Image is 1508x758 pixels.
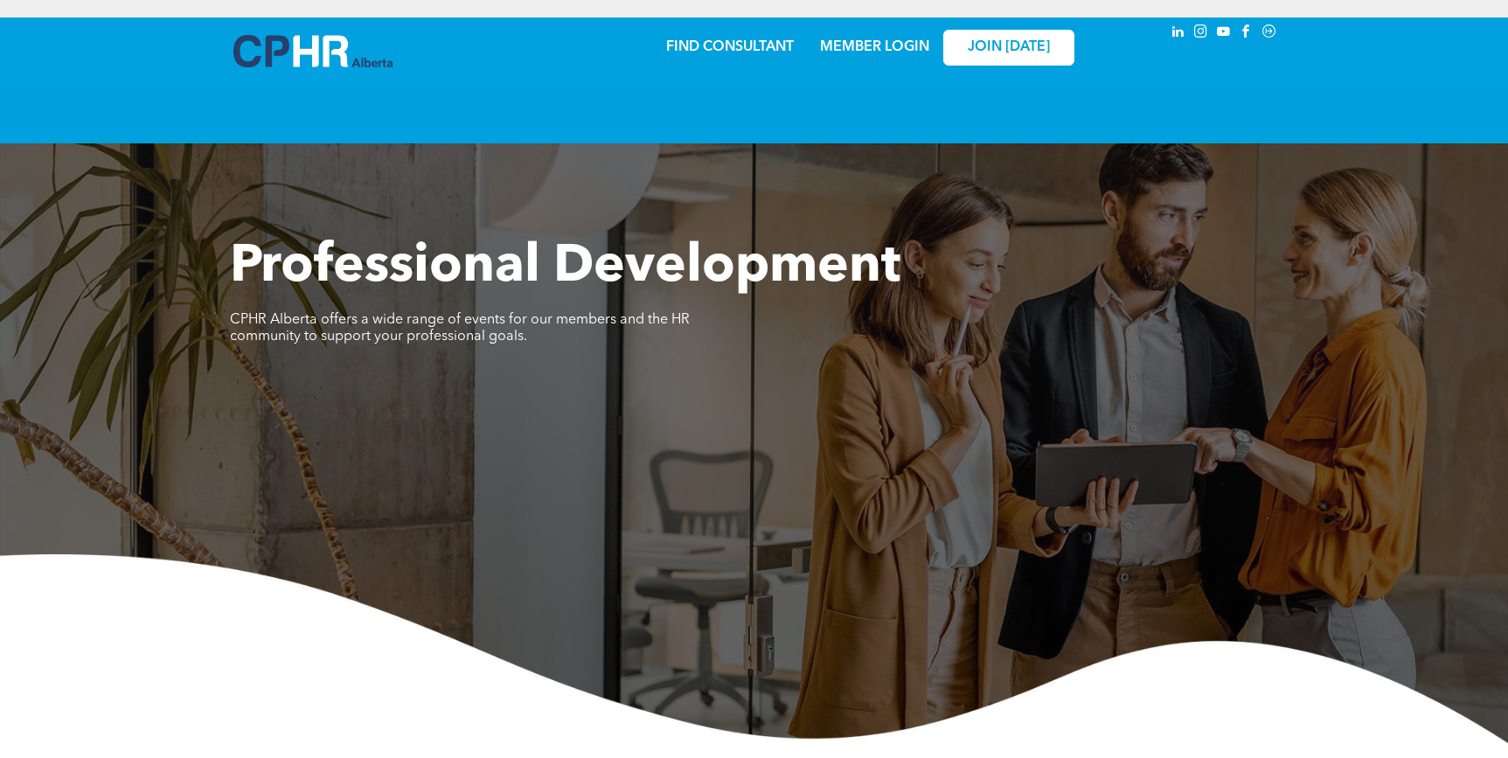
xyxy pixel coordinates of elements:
[968,39,1050,56] span: JOIN [DATE]
[233,35,393,67] img: A blue and white logo for cp alberta
[1260,22,1279,45] a: Social network
[666,40,794,54] a: FIND CONSULTANT
[943,30,1074,66] a: JOIN [DATE]
[1192,22,1211,45] a: instagram
[820,40,929,54] a: MEMBER LOGIN
[230,313,690,344] span: CPHR Alberta offers a wide range of events for our members and the HR community to support your p...
[1214,22,1234,45] a: youtube
[1169,22,1188,45] a: linkedin
[1237,22,1256,45] a: facebook
[230,241,900,294] span: Professional Development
